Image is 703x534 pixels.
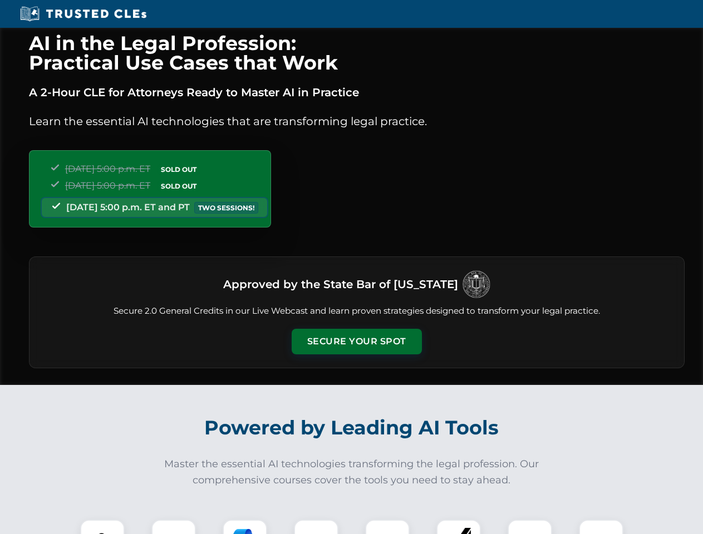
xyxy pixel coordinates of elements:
h1: AI in the Legal Profession: Practical Use Cases that Work [29,33,685,72]
p: A 2-Hour CLE for Attorneys Ready to Master AI in Practice [29,83,685,101]
span: [DATE] 5:00 p.m. ET [65,164,150,174]
span: [DATE] 5:00 p.m. ET [65,180,150,191]
span: SOLD OUT [157,164,200,175]
p: Master the essential AI technologies transforming the legal profession. Our comprehensive courses... [157,456,547,488]
img: Trusted CLEs [17,6,150,22]
h2: Powered by Leading AI Tools [43,408,660,447]
p: Secure 2.0 General Credits in our Live Webcast and learn proven strategies designed to transform ... [43,305,671,318]
button: Secure Your Spot [292,329,422,354]
img: Logo [463,270,490,298]
h3: Approved by the State Bar of [US_STATE] [223,274,458,294]
span: SOLD OUT [157,180,200,192]
p: Learn the essential AI technologies that are transforming legal practice. [29,112,685,130]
